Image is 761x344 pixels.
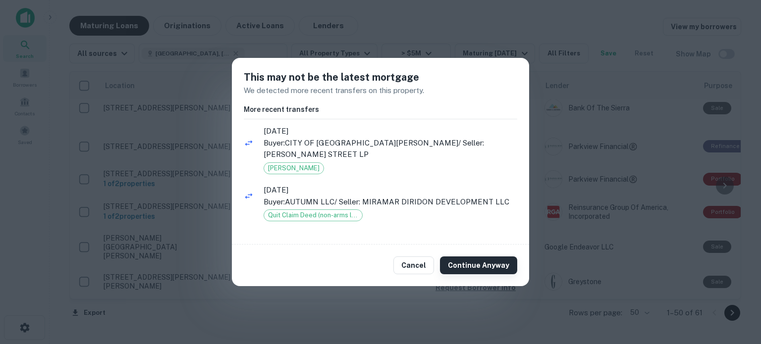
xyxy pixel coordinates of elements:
span: [DATE] [264,184,517,196]
button: Continue Anyway [440,256,517,274]
span: [PERSON_NAME] [264,163,324,173]
h6: More recent transfers [244,104,517,115]
iframe: Chat Widget [711,265,761,312]
div: Quit Claim Deed (non-arms length) [264,209,363,221]
p: Buyer: AUTUMN LLC / Seller: MIRAMAR DIRIDON DEVELOPMENT LLC [264,196,517,208]
span: [DATE] [264,231,517,243]
h5: This may not be the latest mortgage [244,70,517,85]
p: We detected more recent transfers on this property. [244,85,517,97]
button: Cancel [393,256,434,274]
div: Grant Deed [264,162,324,174]
span: Quit Claim Deed (non-arms length) [264,210,362,220]
span: [DATE] [264,125,517,137]
p: Buyer: CITY OF [GEOGRAPHIC_DATA][PERSON_NAME] / Seller: [PERSON_NAME] STREET LP [264,137,517,160]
